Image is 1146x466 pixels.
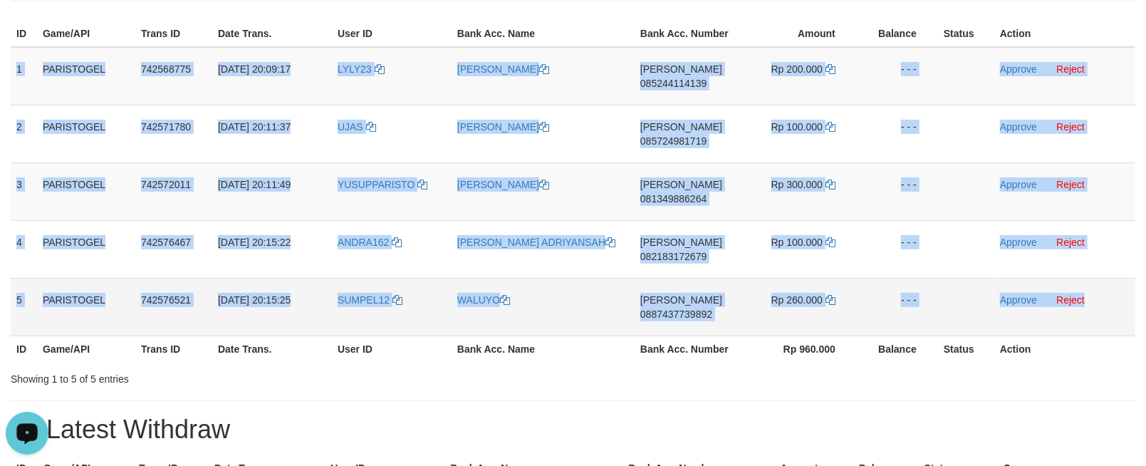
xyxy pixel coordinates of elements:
span: 742568775 [141,63,191,75]
td: 1 [11,47,37,105]
a: Copy 100000 to clipboard [825,121,835,133]
th: Game/API [37,21,135,47]
a: UJAS [338,121,376,133]
span: 742576521 [141,294,191,306]
span: SUMPEL12 [338,294,390,306]
a: Approve [1000,237,1037,248]
span: [DATE] 20:15:22 [218,237,291,248]
span: ANDRA162 [338,237,389,248]
span: [DATE] 20:09:17 [218,63,291,75]
th: ID [11,336,37,362]
th: Status [938,21,994,47]
td: PARISTOGEL [37,47,135,105]
span: Copy 085724981719 to clipboard [640,135,707,147]
span: Copy 0887437739892 to clipboard [640,309,712,320]
a: Reject [1056,121,1085,133]
a: [PERSON_NAME] [457,179,549,190]
button: Open LiveChat chat widget [6,6,48,48]
h1: 15 Latest Withdraw [11,415,1135,444]
th: Date Trans. [212,336,332,362]
th: Bank Acc. Name [452,336,635,362]
a: Approve [1000,63,1037,75]
a: Reject [1056,237,1085,248]
th: ID [11,21,37,47]
a: ANDRA162 [338,237,402,248]
a: [PERSON_NAME] [457,121,549,133]
td: PARISTOGEL [37,105,135,162]
span: Rp 260.000 [771,294,823,306]
td: 3 [11,162,37,220]
td: PARISTOGEL [37,162,135,220]
a: Approve [1000,121,1037,133]
div: Showing 1 to 5 of 5 entries [11,366,467,386]
span: [DATE] 20:11:49 [218,179,291,190]
td: 4 [11,220,37,278]
a: Copy 100000 to clipboard [825,237,835,248]
a: Copy 200000 to clipboard [825,63,835,75]
span: Rp 100.000 [771,121,823,133]
th: Action [994,21,1135,47]
th: User ID [332,336,452,362]
td: PARISTOGEL [37,220,135,278]
a: Approve [1000,294,1037,306]
span: [PERSON_NAME] [640,121,722,133]
td: PARISTOGEL [37,278,135,336]
span: [PERSON_NAME] [640,237,722,248]
a: SUMPEL12 [338,294,402,306]
span: Copy 085244114139 to clipboard [640,78,707,89]
th: Amount [740,21,857,47]
th: Game/API [37,336,135,362]
a: [PERSON_NAME] ADRIYANSAH [457,237,615,248]
a: Reject [1056,63,1085,75]
th: Balance [857,21,938,47]
span: [PERSON_NAME] [640,63,722,75]
th: Bank Acc. Number [635,21,740,47]
span: Rp 100.000 [771,237,823,248]
th: User ID [332,21,452,47]
th: Status [938,336,994,362]
span: 742572011 [141,179,191,190]
a: LYLY23 [338,63,385,75]
td: - - - [857,47,938,105]
a: YUSUPPARISTO [338,179,427,190]
th: Action [994,336,1135,362]
th: Rp 960.000 [740,336,857,362]
a: Reject [1056,294,1085,306]
span: Copy 081349886264 to clipboard [640,193,707,204]
span: [DATE] 20:11:37 [218,121,291,133]
a: Copy 260000 to clipboard [825,294,835,306]
a: WALUYO [457,294,510,306]
th: Bank Acc. Number [635,336,740,362]
td: 2 [11,105,37,162]
span: Rp 300.000 [771,179,823,190]
td: - - - [857,105,938,162]
td: - - - [857,278,938,336]
span: [PERSON_NAME] [640,294,722,306]
span: Rp 200.000 [771,63,823,75]
span: [DATE] 20:15:25 [218,294,291,306]
th: Bank Acc. Name [452,21,635,47]
a: Reject [1056,179,1085,190]
a: Approve [1000,179,1037,190]
th: Trans ID [135,336,212,362]
span: [PERSON_NAME] [640,179,722,190]
span: YUSUPPARISTO [338,179,415,190]
th: Trans ID [135,21,212,47]
th: Balance [857,336,938,362]
span: 742576467 [141,237,191,248]
a: Copy 300000 to clipboard [825,179,835,190]
td: - - - [857,162,938,220]
span: Copy 082183172679 to clipboard [640,251,707,262]
a: [PERSON_NAME] [457,63,549,75]
td: - - - [857,220,938,278]
span: LYLY23 [338,63,372,75]
span: UJAS [338,121,363,133]
span: 742571780 [141,121,191,133]
td: 5 [11,278,37,336]
th: Date Trans. [212,21,332,47]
